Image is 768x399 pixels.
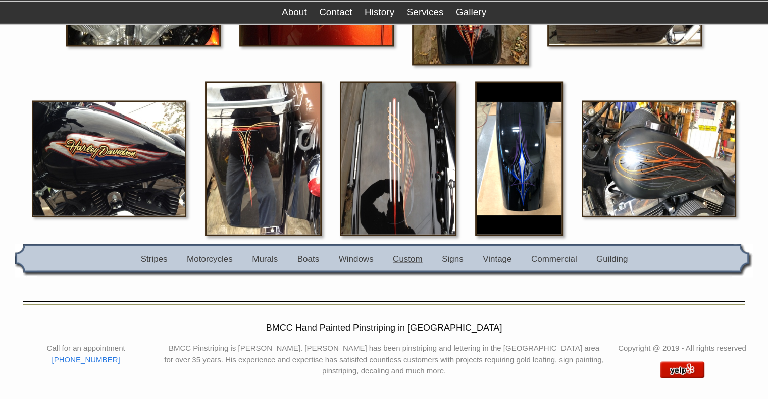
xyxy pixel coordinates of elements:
[32,100,186,217] img: photo%203.JPG
[660,361,704,378] img: BMCC Hand Painted Pinstriping
[282,7,307,17] a: About
[187,254,233,263] a: Motorcycles
[483,254,511,263] a: Vintage
[339,254,374,263] a: Windows
[582,100,736,217] img: IMG_0010.JPG
[205,81,322,236] img: photo%202.JPG
[732,244,753,277] img: gal_nav_right.gif
[319,7,352,17] a: Contact
[340,81,456,236] img: photo%201.JPG
[393,254,423,263] a: Custom
[15,244,37,277] img: gal_nav_left.gif
[15,321,753,334] h2: BMCC Hand Painted Pinstriping in [GEOGRAPHIC_DATA]
[15,342,157,354] li: Call for an appointment
[52,355,120,363] a: [PHONE_NUMBER]
[164,342,604,376] p: BMCC Pinstriping is [PERSON_NAME]. [PERSON_NAME] has been pinstriping and lettering in the [GEOGR...
[475,81,564,236] img: IMG_4298.PNG
[365,7,394,17] a: History
[297,254,319,263] a: Boats
[596,254,628,263] a: Guilding
[407,7,444,17] a: Services
[141,254,168,263] a: Stripes
[611,342,753,354] p: Copyright @ 2019 - All rights reserved
[531,254,577,263] a: Commercial
[442,254,464,263] a: Signs
[456,7,486,17] a: Gallery
[252,254,278,263] a: Murals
